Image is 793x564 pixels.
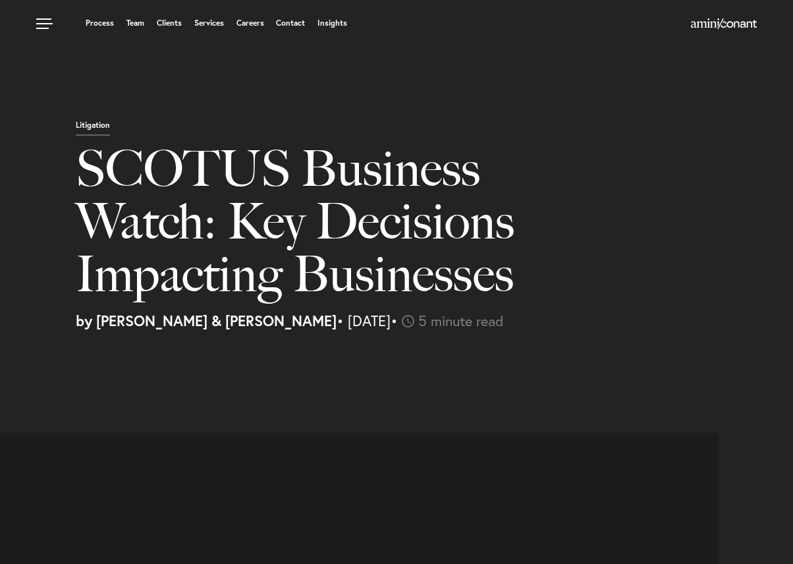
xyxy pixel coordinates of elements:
a: Services [194,19,224,27]
a: Contact [276,19,305,27]
a: Process [86,19,114,27]
a: Clients [157,19,182,27]
img: Amini & Conant [691,18,757,29]
span: • [391,311,398,330]
a: Insights [317,19,347,27]
h1: SCOTUS Business Watch: Key Decisions Impacting Businesses [76,142,571,314]
a: Home [691,19,757,30]
span: 5 minute read [418,311,504,330]
p: Litigation [76,121,110,136]
img: icon-time-light.svg [402,315,414,327]
strong: by [PERSON_NAME] & [PERSON_NAME] [76,311,337,330]
a: Careers [236,19,264,27]
p: • [DATE] [76,314,783,328]
a: Team [126,19,144,27]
